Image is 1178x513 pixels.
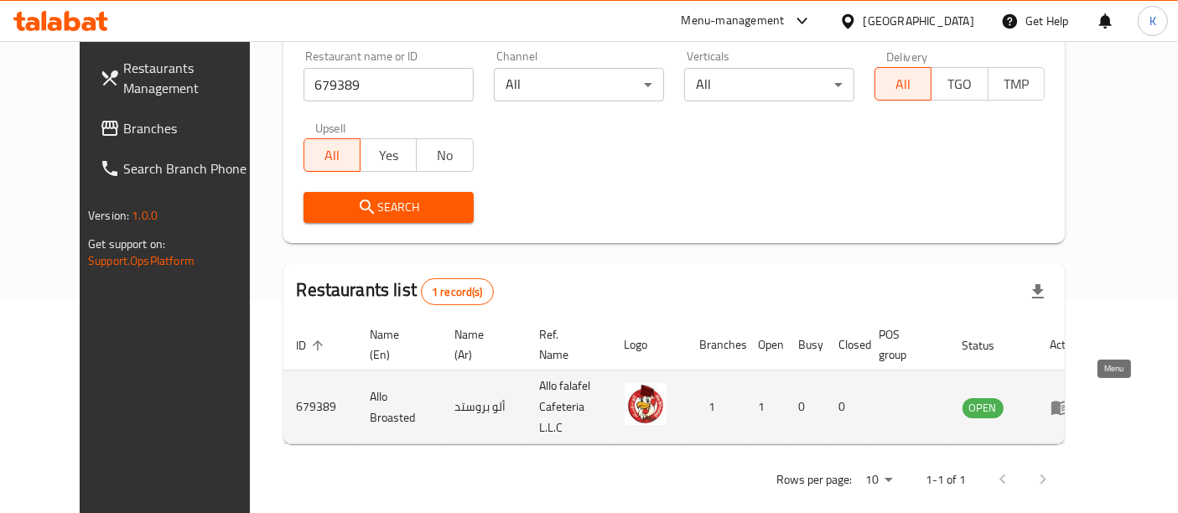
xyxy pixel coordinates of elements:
h2: Restaurants list [297,277,494,305]
button: All [874,67,932,101]
div: All [494,68,664,101]
span: Search [317,197,460,218]
th: Open [745,319,786,370]
span: OPEN [963,398,1004,417]
img: Allo Broasted [625,383,667,425]
button: Yes [360,138,417,172]
span: No [423,143,466,168]
span: All [882,72,925,96]
span: ID [297,335,329,355]
a: Search Branch Phone [86,148,277,189]
th: Closed [826,319,866,370]
td: ألو بروستد [442,370,527,444]
label: Upsell [315,122,346,133]
span: Version: [88,205,129,226]
span: POS group [880,324,929,365]
label: Delivery [886,50,928,62]
input: Search for restaurant name or ID.. [304,68,474,101]
a: Support.OpsPlatform [88,250,195,272]
span: Name (Ar) [455,324,506,365]
p: Rows per page: [776,469,852,490]
th: Logo [611,319,687,370]
th: Action [1037,319,1095,370]
div: [GEOGRAPHIC_DATA] [864,12,974,30]
td: Allo falafel Cafeteria L.L.C [527,370,611,444]
a: Restaurants Management [86,48,277,108]
span: 1 record(s) [422,284,493,300]
td: 0 [786,370,826,444]
button: TMP [988,67,1045,101]
span: Search Branch Phone [123,158,263,179]
td: 1 [687,370,745,444]
button: Search [304,192,474,223]
span: TGO [938,72,981,96]
span: Branches [123,118,263,138]
th: Busy [786,319,826,370]
div: Export file [1018,272,1058,312]
th: Branches [687,319,745,370]
span: Restaurants Management [123,58,263,98]
span: 1.0.0 [132,205,158,226]
td: Allo Broasted [357,370,442,444]
p: 1-1 of 1 [926,469,966,490]
button: All [304,138,361,172]
td: 0 [826,370,866,444]
span: Status [963,335,1017,355]
span: K [1149,12,1156,30]
a: Branches [86,108,277,148]
td: 1 [745,370,786,444]
span: Name (En) [371,324,422,365]
span: TMP [995,72,1038,96]
div: Menu-management [682,11,785,31]
span: Get support on: [88,233,165,255]
span: Ref. Name [540,324,591,365]
span: All [311,143,354,168]
button: No [416,138,473,172]
div: All [684,68,854,101]
div: Rows per page: [859,468,899,493]
span: Yes [367,143,410,168]
td: 679389 [283,370,357,444]
button: TGO [931,67,988,101]
table: enhanced table [283,319,1095,444]
div: Total records count [421,278,494,305]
